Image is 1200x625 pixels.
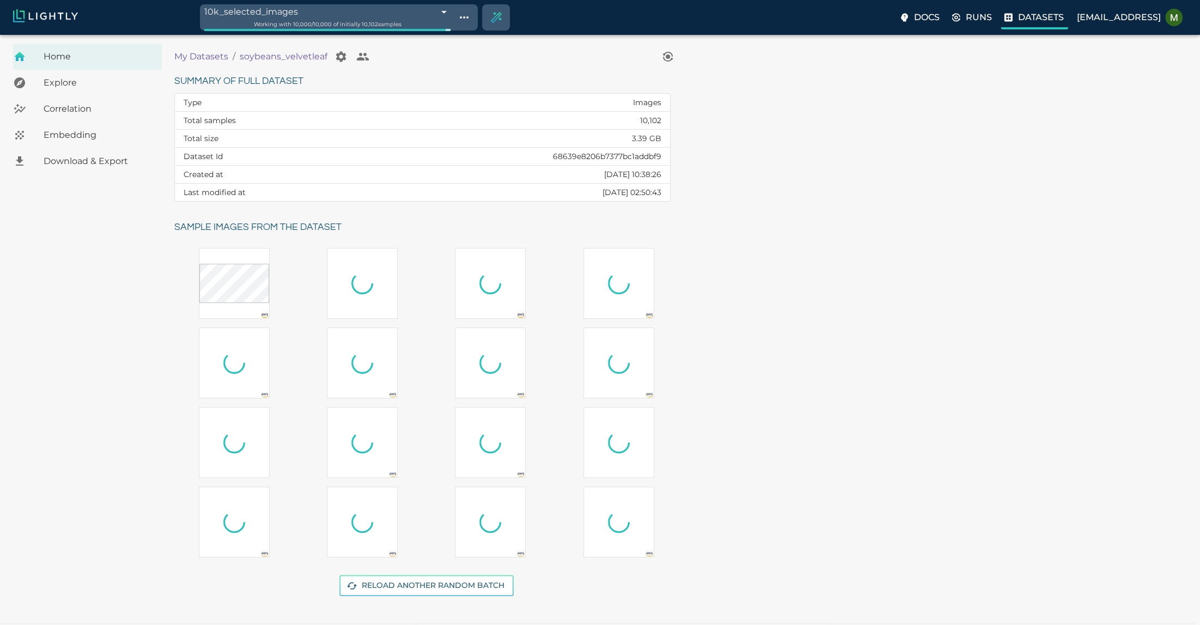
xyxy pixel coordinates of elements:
[1073,5,1187,29] label: [EMAIL_ADDRESS]Malte Ebner
[455,8,473,27] button: Show tag tree
[13,9,78,22] img: Lightly
[367,184,670,202] td: [DATE] 02:50:43
[914,11,940,24] p: Docs
[367,94,670,112] td: Images
[897,8,944,27] label: Docs
[330,46,352,68] button: Manage your dataset
[966,11,992,24] p: Runs
[44,102,153,116] span: Correlation
[13,44,162,70] a: Home
[367,166,670,184] td: [DATE] 10:38:26
[1077,11,1161,24] p: [EMAIL_ADDRESS]
[948,8,996,27] label: Runs
[44,50,153,63] span: Home
[44,155,153,168] span: Download & Export
[175,148,367,166] th: Dataset Id
[174,219,679,236] h6: Sample images from the dataset
[367,112,670,130] td: 10,102
[174,50,228,63] a: My Datasets
[175,112,367,130] th: Total samples
[174,46,657,68] nav: breadcrumb
[1165,9,1183,26] img: Malte Ebner
[367,148,670,166] td: 68639e8206b7377bc1addbf9
[174,73,671,90] h6: Summary of full dataset
[13,96,162,122] a: Correlation
[483,4,509,31] div: Create selection
[13,44,162,174] nav: explore, analyze, sample, metadata, embedding, correlations label, download your dataset
[175,94,367,112] th: Type
[175,130,367,148] th: Total size
[44,129,153,142] span: Embedding
[44,76,153,89] span: Explore
[240,50,327,63] a: soybeans_velvetleaf
[13,148,162,174] a: Download & Export
[204,4,450,19] div: 10k_selected_images
[1018,11,1064,24] p: Datasets
[657,46,679,68] button: View worker run detail
[367,130,670,148] td: 3.39 GB
[175,94,670,201] table: dataset summary
[13,70,162,96] a: Explore
[233,50,235,63] li: /
[254,21,401,28] span: Working with 10,000 / 10,000 of initially 10,102 samples
[13,122,162,148] a: Embedding
[352,46,374,68] button: Collaborate on your dataset
[1001,8,1068,29] label: Datasets
[339,575,514,596] button: Reload another random batch
[175,184,367,202] th: Last modified at
[1001,8,1068,27] a: Datasets
[175,166,367,184] th: Created at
